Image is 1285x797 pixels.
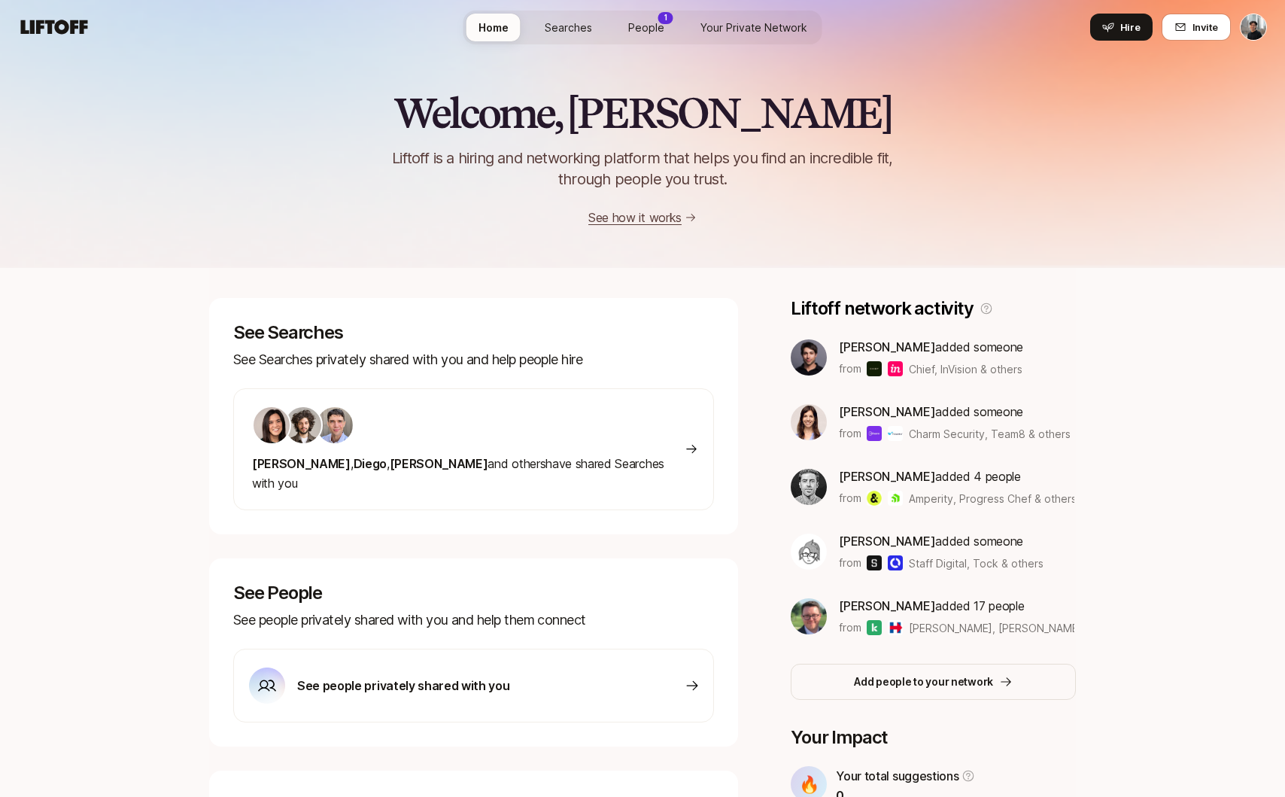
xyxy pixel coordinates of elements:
[909,426,1071,442] span: Charm Security, Team8 & others
[839,469,935,484] span: [PERSON_NAME]
[1240,14,1267,41] button: Billy Tseng
[664,12,667,23] p: 1
[791,404,827,440] img: 078aaabc_77bf_4f62_99c8_43516fd9b0fa.jpg
[791,534,827,570] img: 784e1609_4053_45be_a1f2_0ec4c459700a.jpg
[1192,20,1218,35] span: Invite
[791,339,827,376] img: 1ec05670_0ea3_42c5_8156_a8508411ea81.jpg
[836,766,958,786] p: Your total suggestions
[839,554,861,572] p: from
[867,491,882,506] img: Amperity
[478,20,509,35] span: Home
[839,598,935,613] span: [PERSON_NAME]
[888,620,903,635] img: Hillary for America
[545,20,592,35] span: Searches
[254,407,290,443] img: 71d7b91d_d7cb_43b4_a7ea_a9b2f2cc6e03.jpg
[888,426,903,441] img: Team8
[688,14,819,41] a: Your Private Network
[909,361,1022,377] span: Chief, InVision & others
[466,14,521,41] a: Home
[616,14,676,41] a: People1
[354,456,387,471] span: Diego
[839,489,861,507] p: from
[252,456,664,491] span: and others have shared Searches with you
[854,673,993,691] p: Add people to your network
[628,20,664,35] span: People
[233,322,714,343] p: See Searches
[839,619,861,637] p: from
[909,492,1077,505] span: Amperity, Progress Chef & others
[1120,20,1141,35] span: Hire
[909,620,1074,636] span: [PERSON_NAME], [PERSON_NAME] for America & others
[867,361,882,376] img: Chief
[317,407,353,443] img: ACg8ocKxMBNOtkKqpyQYhhL-PCSmfIroky5yZvp1LltB7-fChGmeTS5N=s160-c
[1090,14,1153,41] button: Hire
[252,456,351,471] span: [PERSON_NAME]
[588,210,682,225] a: See how it works
[839,424,861,443] p: from
[839,402,1071,421] p: added someone
[285,407,321,443] img: ACg8ocIoEleZoKxMOtRscyH5__06YKjbVRjbxnpxBYqBnoVMWgqGuqZf=s160-c
[839,404,935,419] span: [PERSON_NAME]
[233,583,714,604] p: See People
[867,620,882,635] img: Kiva
[233,610,714,631] p: See people privately shared with you and help them connect
[1162,14,1231,41] button: Invite
[1241,14,1266,40] img: Billy Tseng
[839,360,861,378] p: from
[791,664,1076,700] button: Add people to your network
[839,339,935,354] span: [PERSON_NAME]
[839,467,1074,486] p: added 4 people
[791,298,973,319] p: Liftoff network activity
[888,555,903,570] img: Tock
[839,596,1074,616] p: added 17 people
[387,456,390,471] span: ,
[533,14,604,41] a: Searches
[839,531,1043,551] p: added someone
[233,349,714,370] p: See Searches privately shared with you and help people hire
[791,469,827,505] img: c9d5b7ad_f19c_4364_8f66_ef1aa96cc362.jpg
[791,598,827,634] img: b086f479_5cbd_46db_a0d1_1935c710145d.jpg
[700,20,807,35] span: Your Private Network
[373,148,912,190] p: Liftoff is a hiring and networking platform that helps you find an incredible fit, through people...
[351,456,354,471] span: ,
[888,491,903,506] img: Progress Chef
[839,337,1023,357] p: added someone
[909,555,1043,571] span: Staff Digital, Tock & others
[867,426,882,441] img: Charm Security
[390,456,488,471] span: [PERSON_NAME]
[791,727,1076,748] p: Your Impact
[393,90,892,135] h2: Welcome, [PERSON_NAME]
[297,676,509,695] p: See people privately shared with you
[888,361,903,376] img: InVision
[839,534,935,549] span: [PERSON_NAME]
[867,555,882,570] img: Staff Digital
